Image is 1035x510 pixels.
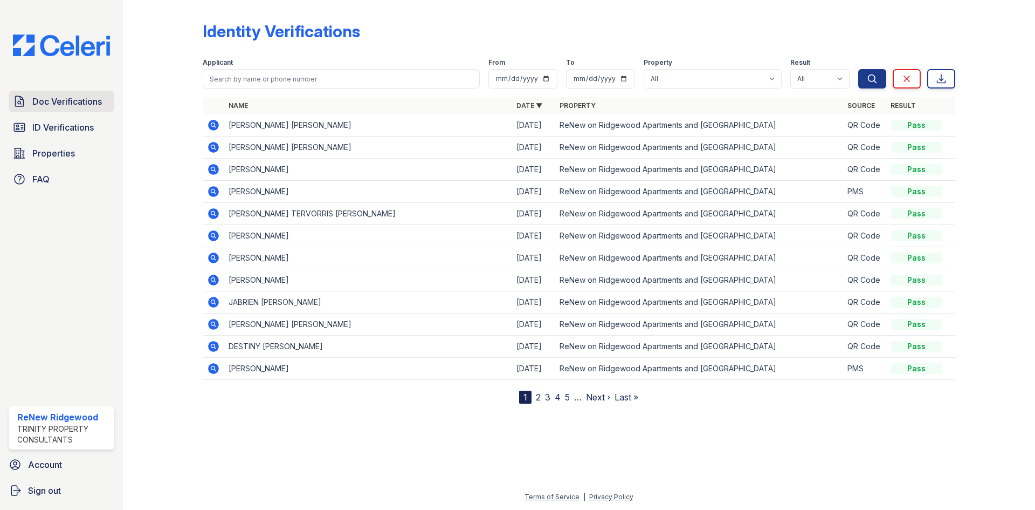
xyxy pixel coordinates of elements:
td: PMS [843,181,886,203]
td: [DATE] [512,114,555,137]
td: ReNew on Ridgewood Apartments and [GEOGRAPHIC_DATA] [555,137,843,159]
td: [PERSON_NAME] [PERSON_NAME] [224,314,512,336]
div: Pass [891,186,942,197]
td: QR Code [843,225,886,247]
a: Properties [9,142,114,164]
a: ID Verifications [9,117,114,138]
td: QR Code [843,137,886,159]
div: Pass [891,142,942,153]
td: [PERSON_NAME] [224,225,512,247]
span: Sign out [28,484,61,497]
td: [DATE] [512,203,555,225]
label: Applicant [203,58,233,67]
td: QR Code [843,247,886,269]
td: [PERSON_NAME] TERVORRIS [PERSON_NAME] [224,203,512,225]
td: [DATE] [512,247,555,269]
td: [DATE] [512,225,555,247]
td: [DATE] [512,137,555,159]
span: Properties [32,147,75,160]
td: ReNew on Ridgewood Apartments and [GEOGRAPHIC_DATA] [555,181,843,203]
div: Trinity Property Consultants [17,424,110,445]
div: Pass [891,297,942,308]
td: ReNew on Ridgewood Apartments and [GEOGRAPHIC_DATA] [555,247,843,269]
td: QR Code [843,114,886,137]
a: Sign out [4,480,119,501]
span: ID Verifications [32,121,94,134]
a: Last » [615,392,638,403]
td: ReNew on Ridgewood Apartments and [GEOGRAPHIC_DATA] [555,114,843,137]
td: [PERSON_NAME] [224,247,512,269]
td: ReNew on Ridgewood Apartments and [GEOGRAPHIC_DATA] [555,159,843,181]
div: Pass [891,208,942,219]
td: [DATE] [512,269,555,291]
div: | [583,493,585,501]
td: [PERSON_NAME] [224,269,512,291]
td: [PERSON_NAME] [224,181,512,203]
label: Result [790,58,810,67]
div: ReNew Ridgewood [17,411,110,424]
div: Pass [891,341,942,352]
td: [PERSON_NAME] [PERSON_NAME] [224,137,512,159]
span: Doc Verifications [32,95,102,108]
td: QR Code [843,291,886,314]
a: 3 [545,392,550,403]
span: Account [28,458,62,471]
div: Pass [891,363,942,374]
a: Next › [586,392,610,403]
td: [PERSON_NAME] [224,159,512,181]
a: 5 [565,392,570,403]
div: Pass [891,164,942,175]
a: Property [560,101,596,110]
label: To [566,58,575,67]
a: Name [229,101,248,110]
a: FAQ [9,168,114,190]
td: ReNew on Ridgewood Apartments and [GEOGRAPHIC_DATA] [555,314,843,336]
td: ReNew on Ridgewood Apartments and [GEOGRAPHIC_DATA] [555,336,843,358]
a: Doc Verifications [9,91,114,112]
a: Account [4,454,119,475]
input: Search by name or phone number [203,69,480,89]
td: [PERSON_NAME] [224,358,512,380]
td: ReNew on Ridgewood Apartments and [GEOGRAPHIC_DATA] [555,269,843,291]
label: Property [644,58,672,67]
a: Date ▼ [516,101,542,110]
td: QR Code [843,159,886,181]
td: QR Code [843,336,886,358]
td: JABRIEN [PERSON_NAME] [224,291,512,314]
a: Terms of Service [525,493,579,501]
td: [DATE] [512,336,555,358]
span: … [574,391,582,404]
td: [DATE] [512,291,555,314]
a: Privacy Policy [589,493,633,501]
div: Pass [891,275,942,285]
td: ReNew on Ridgewood Apartments and [GEOGRAPHIC_DATA] [555,291,843,314]
td: DESTINY [PERSON_NAME] [224,336,512,358]
td: [DATE] [512,159,555,181]
span: FAQ [32,173,50,186]
td: PMS [843,358,886,380]
td: [DATE] [512,314,555,336]
td: [DATE] [512,181,555,203]
div: Identity Verifications [203,22,360,41]
td: QR Code [843,269,886,291]
td: [DATE] [512,358,555,380]
td: QR Code [843,203,886,225]
td: QR Code [843,314,886,336]
div: Pass [891,230,942,241]
label: From [488,58,505,67]
a: Result [891,101,916,110]
td: ReNew on Ridgewood Apartments and [GEOGRAPHIC_DATA] [555,225,843,247]
div: Pass [891,253,942,263]
a: 4 [555,392,561,403]
td: ReNew on Ridgewood Apartments and [GEOGRAPHIC_DATA] [555,203,843,225]
a: Source [847,101,875,110]
img: CE_Logo_Blue-a8612792a0a2168367f1c8372b55b34899dd931a85d93a1a3d3e32e68fde9ad4.png [4,35,119,56]
a: 2 [536,392,541,403]
div: Pass [891,120,942,131]
div: 1 [519,391,532,404]
div: Pass [891,319,942,330]
td: [PERSON_NAME] [PERSON_NAME] [224,114,512,137]
td: ReNew on Ridgewood Apartments and [GEOGRAPHIC_DATA] [555,358,843,380]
